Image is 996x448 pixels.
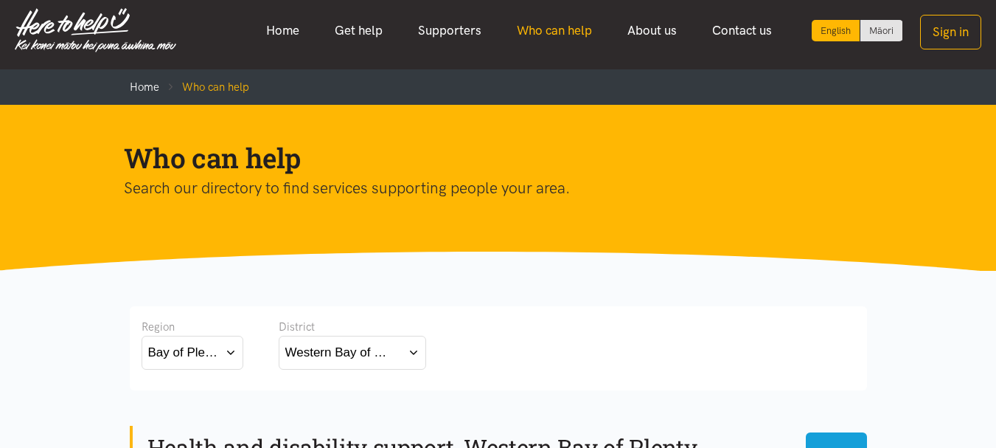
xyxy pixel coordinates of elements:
[920,15,981,49] button: Sign in
[812,20,860,41] div: Current language
[124,176,849,201] p: Search our directory to find services supporting people your area.
[860,20,902,41] a: Switch to Te Reo Māori
[148,342,219,362] div: Bay of Plenty
[279,318,426,336] div: District
[285,342,393,362] div: Western Bay of Plenty
[279,336,426,369] button: Western Bay of Plenty
[610,15,694,46] a: About us
[248,15,317,46] a: Home
[812,20,903,41] div: Language toggle
[694,15,790,46] a: Contact us
[142,336,243,369] button: Bay of Plenty
[499,15,610,46] a: Who can help
[317,15,400,46] a: Get help
[400,15,499,46] a: Supporters
[130,80,159,94] a: Home
[15,8,176,52] img: Home
[124,140,849,176] h1: Who can help
[142,318,243,336] div: Region
[159,78,249,96] li: Who can help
